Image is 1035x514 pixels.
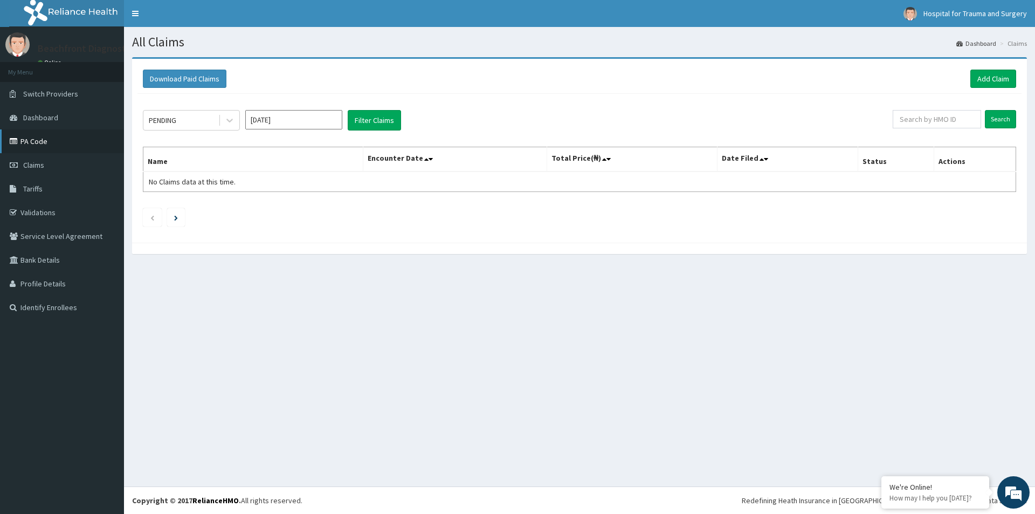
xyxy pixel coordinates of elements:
[5,32,30,57] img: User Image
[889,494,981,503] p: How may I help you today?
[717,147,858,172] th: Date Filed
[38,44,169,53] p: Beachfront Diagnostics Centre
[970,70,1016,88] a: Add Claim
[124,486,1035,514] footer: All rights reserved.
[132,496,241,505] strong: Copyright © 2017 .
[132,35,1027,49] h1: All Claims
[23,184,43,194] span: Tariffs
[363,147,547,172] th: Encounter Date
[245,110,342,129] input: Select Month and Year
[143,147,363,172] th: Name
[348,110,401,131] button: Filter Claims
[893,110,981,128] input: Search by HMO ID
[149,115,176,126] div: PENDING
[23,89,78,99] span: Switch Providers
[858,147,934,172] th: Status
[889,482,981,492] div: We're Online!
[923,9,1027,18] span: Hospital for Trauma and Surgery
[547,147,717,172] th: Total Price(₦)
[742,495,1027,506] div: Redefining Heath Insurance in [GEOGRAPHIC_DATA] using Telemedicine and Data Science!
[23,113,58,122] span: Dashboard
[174,213,178,222] a: Next page
[149,177,236,187] span: No Claims data at this time.
[38,59,64,66] a: Online
[934,147,1016,172] th: Actions
[192,496,239,505] a: RelianceHMO
[23,160,44,170] span: Claims
[985,110,1016,128] input: Search
[143,70,226,88] button: Download Paid Claims
[903,7,917,20] img: User Image
[956,39,996,48] a: Dashboard
[997,39,1027,48] li: Claims
[150,213,155,222] a: Previous page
